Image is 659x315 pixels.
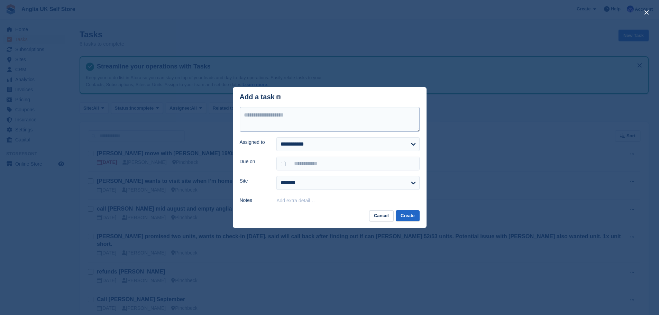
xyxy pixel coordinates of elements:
div: Add a task [240,93,281,101]
button: Create [396,210,419,222]
label: Notes [240,197,268,204]
label: Site [240,177,268,185]
label: Assigned to [240,139,268,146]
button: Add extra detail… [276,198,315,203]
img: icon-info-grey-7440780725fd019a000dd9b08b2336e03edf1995a4989e88bcd33f0948082b44.svg [276,95,281,99]
label: Due on [240,158,268,165]
button: close [641,7,652,18]
button: Cancel [369,210,394,222]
